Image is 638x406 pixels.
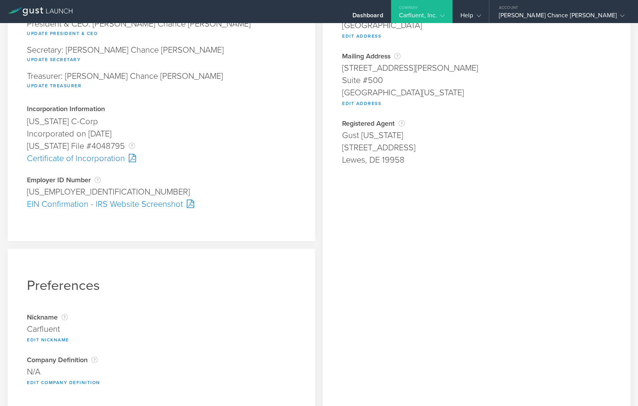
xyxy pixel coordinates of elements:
div: Incorporation Information [27,106,296,113]
h1: Preferences [27,277,296,294]
button: Edit Address [342,32,381,41]
div: Registered Agent [342,120,611,127]
div: Gust [US_STATE] [342,129,611,141]
div: Mailing Address [342,52,611,60]
button: Edit Company Definition [27,378,100,387]
div: [US_STATE] C-Corp [27,115,296,128]
div: Incorporated on [DATE] [27,128,296,140]
div: [STREET_ADDRESS][PERSON_NAME] [342,62,611,74]
button: Update Secretary [27,55,81,64]
button: Edit Nickname [27,335,69,344]
div: [GEOGRAPHIC_DATA][US_STATE] [342,87,611,99]
div: [PERSON_NAME] Chance [PERSON_NAME] [499,12,625,23]
div: [GEOGRAPHIC_DATA] [342,19,611,32]
div: Dashboard [352,12,383,23]
div: Help [460,12,481,23]
div: Treasurer: [PERSON_NAME] Chance [PERSON_NAME] [27,68,296,94]
div: Nickname [27,313,296,321]
div: Employer ID Number [27,176,296,184]
button: Edit Address [342,99,381,108]
div: Carfluent [27,323,296,335]
div: [US_STATE] File #4048795 [27,140,296,152]
div: Carfluent, Inc. [399,12,445,23]
div: N/A [27,366,296,378]
div: [US_EMPLOYER_IDENTIFICATION_NUMBER] [27,186,296,198]
iframe: Chat Widget [600,369,638,406]
div: Lewes, DE 19958 [342,154,611,166]
div: President & CEO: [PERSON_NAME] Chance [PERSON_NAME] [27,16,296,42]
div: Secretary: [PERSON_NAME] Chance [PERSON_NAME] [27,42,296,68]
div: Certificate of Incorporation [27,152,296,165]
div: Company Definition [27,356,296,364]
div: EIN Confirmation - IRS Website Screenshot [27,198,296,210]
button: Update President & CEO [27,29,98,38]
div: [STREET_ADDRESS] [342,141,611,154]
div: Suite #500 [342,74,611,87]
button: Update Treasurer [27,81,81,90]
